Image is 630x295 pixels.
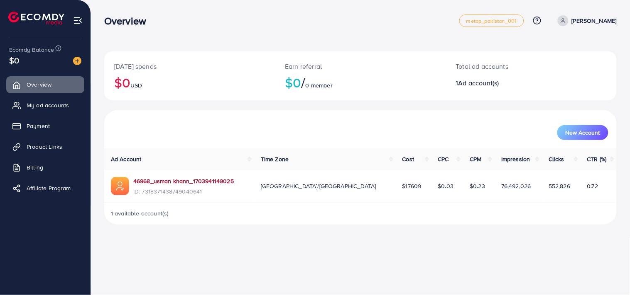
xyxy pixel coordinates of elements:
span: Affiliate Program [27,184,71,192]
p: [DATE] spends [114,61,265,71]
span: 0.72 [587,182,598,190]
span: / [302,73,306,92]
button: New Account [557,125,608,140]
a: My ad accounts [6,97,84,114]
span: My ad accounts [27,101,69,109]
h2: $0 [114,75,265,90]
span: CPM [470,155,481,163]
span: 1 available account(s) [111,209,169,218]
span: USD [130,81,142,89]
span: Clicks [549,155,564,163]
a: Billing [6,159,84,176]
span: CTR (%) [587,155,607,163]
p: Earn referral [285,61,436,71]
span: New Account [566,130,600,135]
span: Ad Account [111,155,142,163]
span: Ad account(s) [458,78,499,87]
img: image [73,57,81,65]
p: [PERSON_NAME] [572,16,617,26]
img: ic-ads-acc.e4c84228.svg [111,177,129,195]
span: Time Zone [261,155,289,163]
span: Overview [27,80,51,89]
span: 552,826 [549,182,570,190]
span: $0.03 [438,182,454,190]
span: Billing [27,163,43,172]
p: Total ad accounts [456,61,564,71]
span: 76,492,026 [501,182,531,190]
span: [GEOGRAPHIC_DATA]/[GEOGRAPHIC_DATA] [261,182,376,190]
span: metap_pakistan_001 [466,18,517,24]
span: Payment [27,122,50,130]
iframe: Chat [595,258,624,289]
h2: 1 [456,79,564,87]
a: Product Links [6,138,84,155]
span: $0.23 [470,182,485,190]
a: Overview [6,76,84,93]
a: [PERSON_NAME] [554,15,617,26]
a: 46968_usman khann_1703941149025 [133,177,234,185]
span: Cost [402,155,414,163]
img: logo [8,12,64,24]
span: $0 [9,54,19,66]
span: Ecomdy Balance [9,46,54,54]
a: metap_pakistan_001 [459,15,524,27]
h3: Overview [104,15,153,27]
span: Product Links [27,143,62,151]
span: CPC [438,155,449,163]
span: 0 member [306,81,333,89]
span: Impression [501,155,530,163]
a: Payment [6,118,84,134]
img: menu [73,16,83,25]
span: $17609 [402,182,422,190]
span: ID: 7318371438749040641 [133,187,234,196]
h2: $0 [285,75,436,90]
a: Affiliate Program [6,180,84,196]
